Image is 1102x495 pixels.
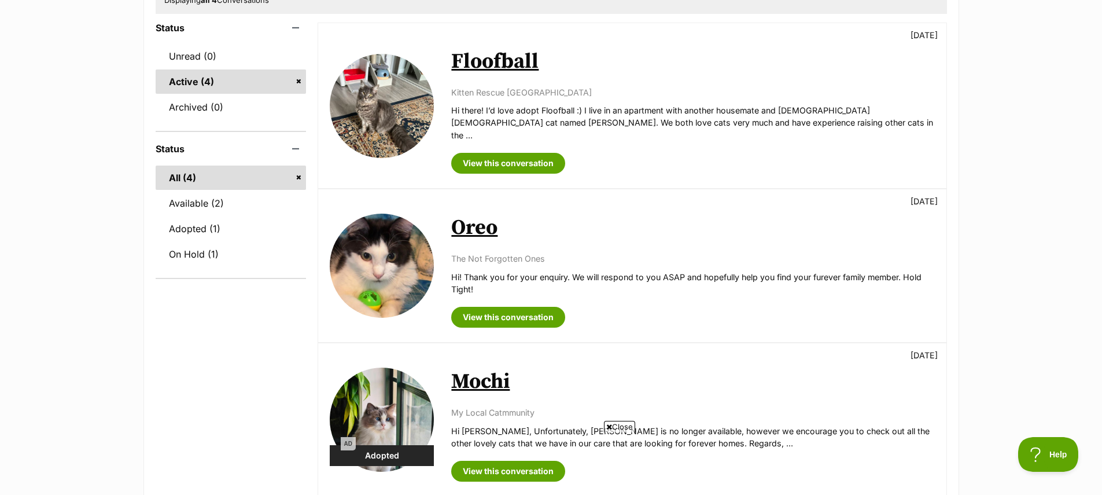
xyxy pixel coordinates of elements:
[156,23,307,33] header: Status
[911,349,938,361] p: [DATE]
[604,421,635,432] span: Close
[156,95,307,119] a: Archived (0)
[1018,437,1079,472] iframe: Help Scout Beacon - Open
[451,406,934,419] p: My Local Catmmunity
[451,104,934,141] p: Hi there! I’d love adopt Floofball :) I live in an apartment with another housemate and [DEMOGRAP...
[156,217,307,241] a: Adopted (1)
[451,153,565,174] a: View this conversation
[156,44,307,68] a: Unread (0)
[451,425,934,450] p: Hi [PERSON_NAME], Unfortunately, [PERSON_NAME] is no longer available, however we encourage you t...
[156,166,307,190] a: All (4)
[330,368,434,472] img: Mochi
[156,144,307,154] header: Status
[156,191,307,215] a: Available (2)
[451,307,565,328] a: View this conversation
[341,437,356,450] span: AD
[451,252,934,265] p: The Not Forgotten Ones
[451,49,539,75] a: Floofball
[156,69,307,94] a: Active (4)
[911,195,938,207] p: [DATE]
[156,242,307,266] a: On Hold (1)
[330,54,434,158] img: Floofball
[341,437,762,489] iframe: Advertisement
[451,215,497,241] a: Oreo
[911,29,938,41] p: [DATE]
[451,369,510,395] a: Mochi
[330,214,434,318] img: Oreo
[451,271,934,296] p: Hi! Thank you for your enquiry. We will respond to you ASAP and hopefully help you find your fure...
[451,86,934,98] p: Kitten Rescue [GEOGRAPHIC_DATA]
[330,445,434,466] div: Adopted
